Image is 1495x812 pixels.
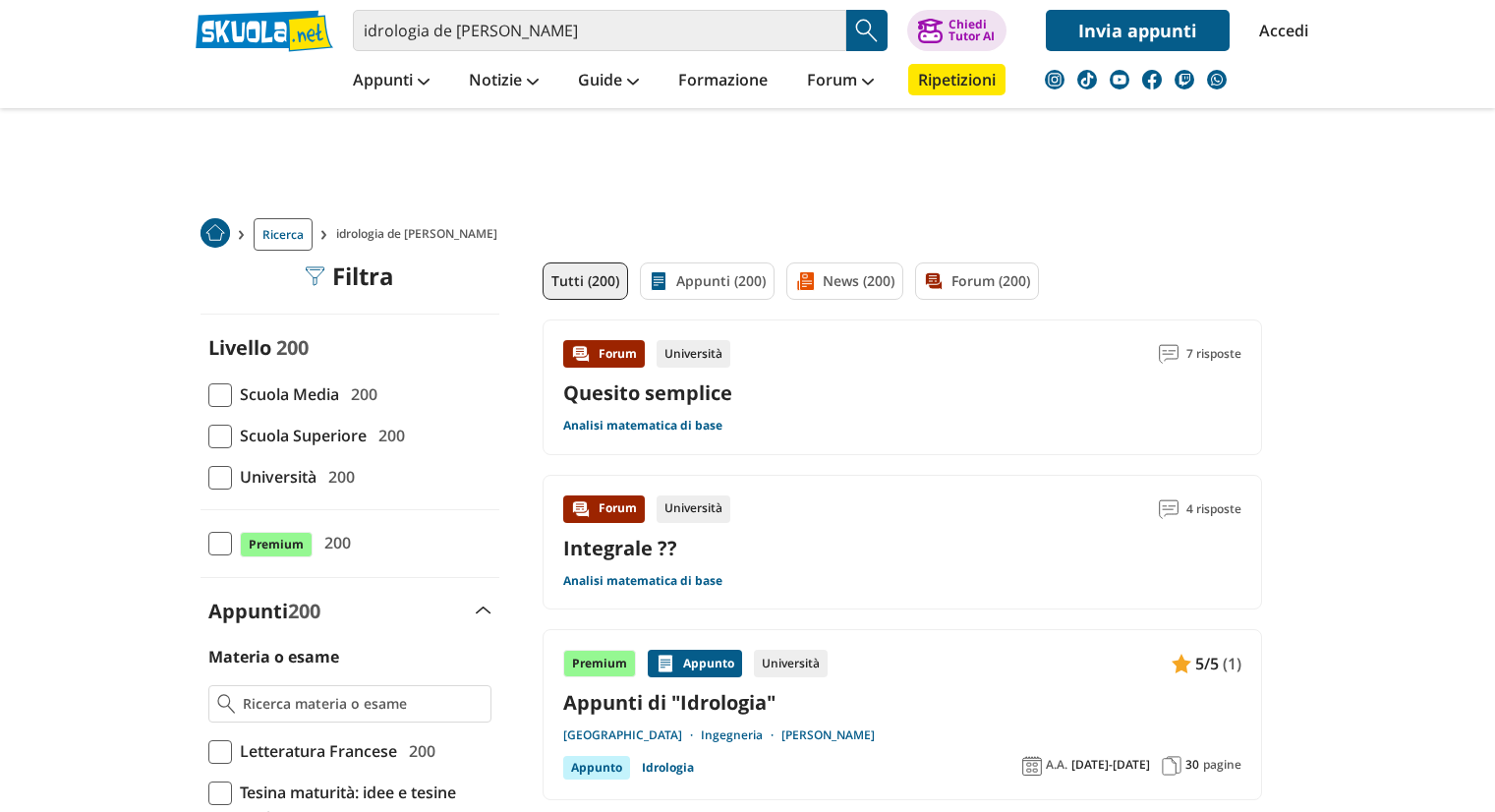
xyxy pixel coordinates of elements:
[201,218,230,248] img: Home
[754,650,828,677] div: Università
[907,10,1006,51] button: ChiediTutor AI
[353,10,846,51] input: Cerca appunti, riassunti o versioni
[573,64,644,99] a: Guide
[401,738,435,764] span: 200
[1142,70,1162,89] img: facebook
[563,573,722,589] a: Analisi matematica di base
[795,271,815,291] img: News filtro contenuto
[802,64,879,99] a: Forum
[1172,654,1191,673] img: Appunti contenuto
[1071,757,1150,773] span: [DATE]-[DATE]
[1175,70,1194,89] img: twitch
[1195,651,1219,676] span: 5/5
[563,340,645,368] div: Forum
[343,381,377,407] span: 200
[208,334,271,361] label: Livello
[571,344,591,364] img: Forum contenuto
[563,756,630,780] div: Appunto
[1207,70,1227,89] img: WhatsApp
[543,262,628,300] a: Tutti (200)
[563,535,677,561] a: Integrale ??
[786,262,903,300] a: News (200)
[657,495,730,523] div: Università
[276,334,309,361] span: 200
[288,598,320,624] span: 200
[1110,70,1129,89] img: youtube
[657,340,730,368] div: Università
[316,530,351,555] span: 200
[846,10,888,51] button: Search Button
[563,379,732,406] a: Quesito semplice
[781,727,875,743] a: [PERSON_NAME]
[640,262,775,300] a: Appunti (200)
[1159,499,1179,519] img: Commenti lettura
[1046,10,1230,51] a: Invia appunti
[1159,344,1179,364] img: Commenti lettura
[371,423,405,448] span: 200
[232,381,339,407] span: Scuola Media
[1203,757,1241,773] span: pagine
[908,64,1006,95] a: Ripetizioni
[673,64,773,99] a: Formazione
[1046,757,1067,773] span: A.A.
[476,607,491,614] img: Apri e chiudi sezione
[464,64,544,99] a: Notizie
[320,464,355,490] span: 200
[915,262,1039,300] a: Forum (200)
[1162,756,1181,776] img: Pagine
[852,16,882,45] img: Cerca appunti, riassunti o versioni
[1045,70,1064,89] img: instagram
[254,218,313,251] a: Ricerca
[1022,756,1042,776] img: Anno accademico
[217,694,236,714] img: Ricerca materia o esame
[648,650,742,677] div: Appunto
[563,689,1241,716] a: Appunti di "Idrologia"
[348,64,434,99] a: Appunti
[243,694,482,714] input: Ricerca materia o esame
[232,464,316,490] span: Università
[656,654,675,673] img: Appunti contenuto
[1077,70,1097,89] img: tiktok
[949,19,995,42] div: Chiedi Tutor AI
[232,738,397,764] span: Letteratura Francese
[240,532,313,557] span: Premium
[232,423,367,448] span: Scuola Superiore
[1259,10,1300,51] a: Accedi
[563,650,636,677] div: Premium
[208,646,339,667] label: Materia o esame
[305,262,394,290] div: Filtra
[642,756,694,780] a: Idrologia
[563,727,701,743] a: [GEOGRAPHIC_DATA]
[1185,757,1199,773] span: 30
[649,271,668,291] img: Appunti filtro contenuto
[1186,495,1241,523] span: 4 risposte
[1223,651,1241,676] span: (1)
[1186,340,1241,368] span: 7 risposte
[336,218,505,251] span: idrologia de [PERSON_NAME]
[563,418,722,434] a: Analisi matematica di base
[571,499,591,519] img: Forum contenuto
[924,271,944,291] img: Forum filtro contenuto
[305,266,324,286] img: Filtra filtri mobile
[701,727,781,743] a: Ingegneria
[208,598,320,624] label: Appunti
[563,495,645,523] div: Forum
[201,218,230,251] a: Home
